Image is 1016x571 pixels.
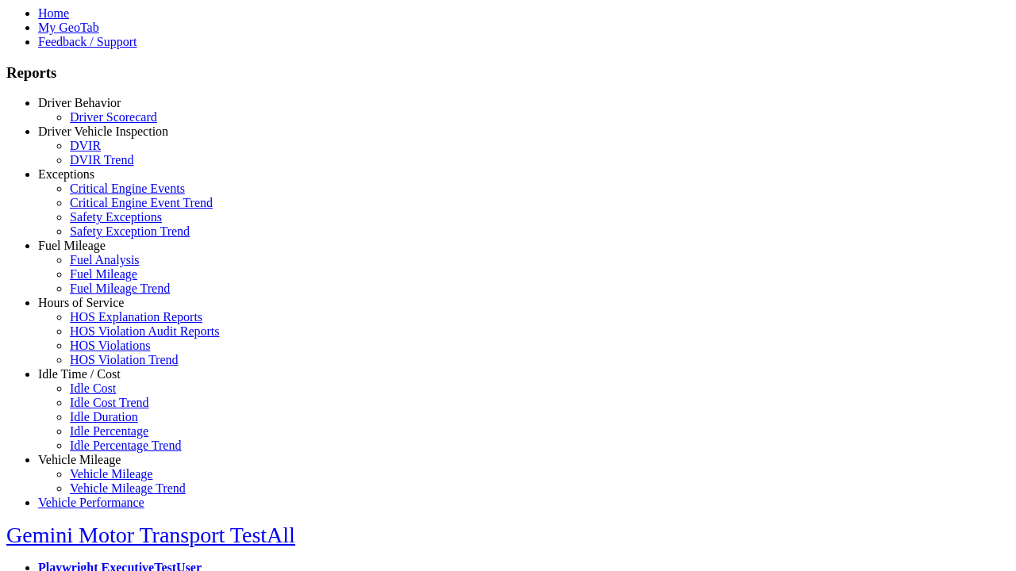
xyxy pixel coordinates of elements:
a: DVIR [70,139,101,152]
a: Exceptions [38,167,94,181]
a: HOS Violation Audit Reports [70,324,220,338]
a: Driver Scorecard [70,110,157,124]
a: Fuel Mileage Trend [70,282,170,295]
a: Fuel Mileage [70,267,137,281]
a: My GeoTab [38,21,99,34]
a: Vehicle Performance [38,496,144,509]
a: Safety Exception Trend [70,224,190,238]
a: Idle Percentage Trend [70,439,181,452]
a: Hours of Service [38,296,124,309]
a: Vehicle Mileage [38,453,121,466]
a: HOS Violation Trend [70,353,179,366]
a: Idle Percentage [70,424,148,438]
a: Idle Cost [70,381,116,395]
a: Fuel Analysis [70,253,140,266]
h3: Reports [6,64,1010,82]
a: Idle Time / Cost [38,367,121,381]
a: Critical Engine Event Trend [70,196,213,209]
a: Safety Exceptions [70,210,162,224]
a: Driver Vehicle Inspection [38,125,168,138]
a: HOS Violations [70,339,150,352]
a: HOS Explanation Reports [70,310,202,324]
a: Idle Duration [70,410,138,423]
a: Idle Cost Trend [70,396,149,409]
a: Critical Engine Events [70,182,185,195]
a: Feedback / Support [38,35,137,48]
a: Home [38,6,69,20]
a: Driver Behavior [38,96,121,109]
a: DVIR Trend [70,153,133,167]
a: Vehicle Mileage Trend [70,481,186,495]
a: Fuel Mileage [38,239,106,252]
a: Gemini Motor Transport TestAll [6,523,295,547]
a: Vehicle Mileage [70,467,152,481]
